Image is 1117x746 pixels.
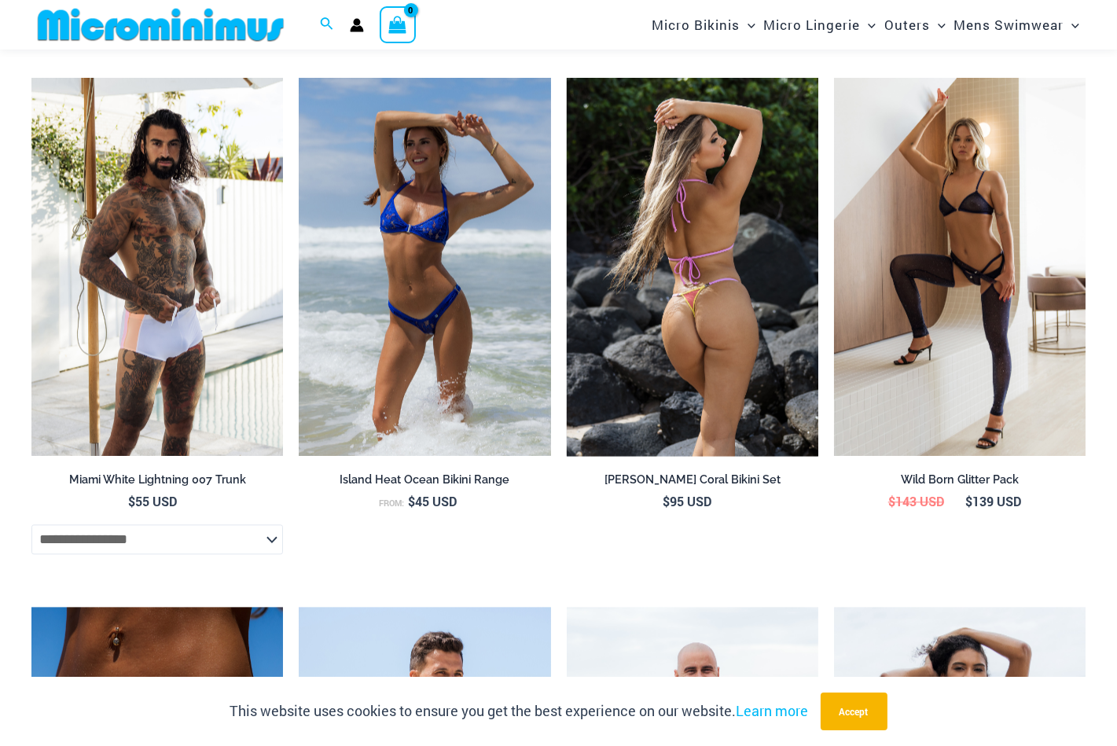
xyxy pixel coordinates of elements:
[888,493,944,509] bdi: 143 USD
[953,5,1064,45] span: Mens Swimwear
[567,472,818,493] a: [PERSON_NAME] Coral Bikini Set
[834,78,1086,455] img: Wild Born Glitter Ink 1122 Top 605 Bottom 552 Tights 02
[663,493,711,509] bdi: 95 USD
[379,498,404,509] span: From:
[128,493,135,509] span: $
[663,493,670,509] span: $
[930,5,946,45] span: Menu Toggle
[834,472,1086,493] a: Wild Born Glitter Pack
[880,5,950,45] a: OutersMenu ToggleMenu Toggle
[31,78,283,455] a: Miami White Lightning 007 Trunk 12Miami White Lightning 007 Trunk 14Miami White Lightning 007 Tru...
[645,2,1086,47] nav: Site Navigation
[567,78,818,455] a: Maya Sunkist Coral 309 Top 469 Bottom 02Maya Sunkist Coral 309 Top 469 Bottom 04Maya Sunkist Cora...
[408,493,415,509] span: $
[230,700,809,723] p: This website uses cookies to ensure you get the best experience on our website.
[31,472,283,493] a: Miami White Lightning 007 Trunk
[884,5,930,45] span: Outers
[860,5,876,45] span: Menu Toggle
[740,5,755,45] span: Menu Toggle
[350,18,364,32] a: Account icon link
[320,15,334,35] a: Search icon link
[1064,5,1079,45] span: Menu Toggle
[31,472,283,487] h2: Miami White Lightning 007 Trunk
[380,6,416,42] a: View Shopping Cart, empty
[759,5,880,45] a: Micro LingerieMenu ToggleMenu Toggle
[834,78,1086,455] a: Wild Born Glitter Ink 1122 Top 605 Bottom 552 Tights 02Wild Born Glitter Ink 1122 Top 605 Bottom ...
[888,493,895,509] span: $
[834,472,1086,487] h2: Wild Born Glitter Pack
[965,493,972,509] span: $
[737,701,809,720] a: Learn more
[652,5,740,45] span: Micro Bikinis
[299,78,550,455] a: Island Heat Ocean 359 Top 439 Bottom 01Island Heat Ocean 359 Top 439 Bottom 04Island Heat Ocean 3...
[821,693,887,730] button: Accept
[299,78,550,455] img: Island Heat Ocean 359 Top 439 Bottom 01
[965,493,1021,509] bdi: 139 USD
[299,472,550,487] h2: Island Heat Ocean Bikini Range
[567,472,818,487] h2: [PERSON_NAME] Coral Bikini Set
[648,5,759,45] a: Micro BikinisMenu ToggleMenu Toggle
[408,493,457,509] bdi: 45 USD
[128,493,177,509] bdi: 55 USD
[31,7,290,42] img: MM SHOP LOGO FLAT
[950,5,1083,45] a: Mens SwimwearMenu ToggleMenu Toggle
[299,472,550,493] a: Island Heat Ocean Bikini Range
[567,78,818,455] img: Maya Sunkist Coral 309 Top 469 Bottom 04
[31,78,283,455] img: Miami White Lightning 007 Trunk 12
[763,5,860,45] span: Micro Lingerie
